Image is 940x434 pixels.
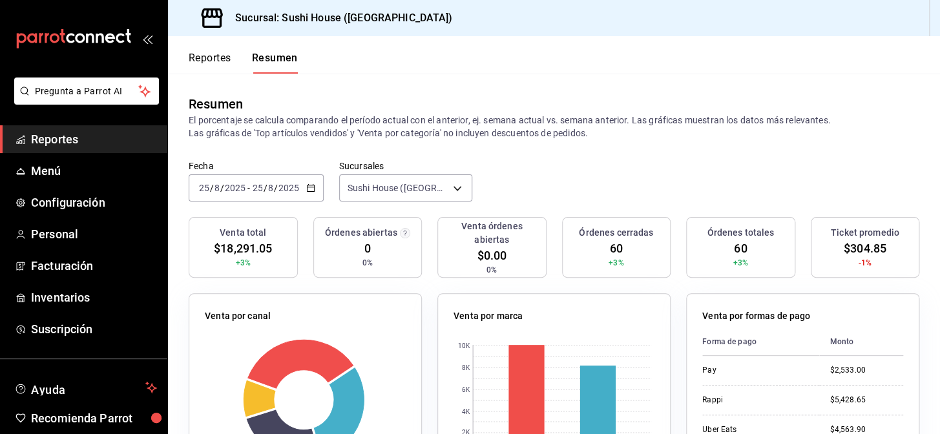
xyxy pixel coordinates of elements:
[339,161,473,170] label: Sucursales
[189,94,243,114] div: Resumen
[220,183,224,193] span: /
[609,257,623,269] span: +3%
[252,52,298,74] button: Resumen
[458,342,470,349] text: 10K
[364,240,371,257] span: 0
[251,183,263,193] input: --
[274,183,278,193] span: /
[486,264,497,276] span: 0%
[236,257,251,269] span: +3%
[9,94,159,107] a: Pregunta a Parrot AI
[224,183,246,193] input: ----
[31,194,157,211] span: Configuración
[214,183,220,193] input: --
[477,247,507,264] span: $0.00
[819,328,903,356] th: Monto
[142,34,152,44] button: open_drawer_menu
[205,309,271,323] p: Venta por canal
[702,328,819,356] th: Forma de pago
[278,183,300,193] input: ----
[267,183,274,193] input: --
[362,257,373,269] span: 0%
[830,395,903,406] div: $5,428.65
[831,226,899,240] h3: Ticket promedio
[31,320,157,338] span: Suscripción
[462,364,470,371] text: 8K
[859,257,872,269] span: -1%
[31,289,157,306] span: Inventarios
[702,365,809,376] div: Pay
[610,240,623,257] span: 60
[707,226,774,240] h3: Órdenes totales
[31,380,140,395] span: Ayuda
[31,257,157,274] span: Facturación
[210,183,214,193] span: /
[844,240,886,257] span: $304.85
[220,226,266,240] h3: Venta total
[189,114,919,139] p: El porcentaje se calcula comparando el período actual con el anterior, ej. semana actual vs. sema...
[14,77,159,105] button: Pregunta a Parrot AI
[31,162,157,180] span: Menú
[702,309,810,323] p: Venta por formas de pago
[462,386,470,393] text: 6K
[733,257,748,269] span: +3%
[189,52,298,74] div: navigation tabs
[35,85,139,98] span: Pregunta a Parrot AI
[31,409,157,427] span: Recomienda Parrot
[214,240,272,257] span: $18,291.05
[225,10,452,26] h3: Sucursal: Sushi House ([GEOGRAPHIC_DATA])
[189,161,324,170] label: Fecha
[325,226,397,240] h3: Órdenes abiertas
[702,395,809,406] div: Rappi
[247,183,250,193] span: -
[579,226,653,240] h3: Órdenes cerradas
[348,181,449,194] span: Sushi House ([GEOGRAPHIC_DATA])
[189,52,231,74] button: Reportes
[31,130,157,148] span: Reportes
[830,365,903,376] div: $2,533.00
[263,183,267,193] span: /
[198,183,210,193] input: --
[462,408,470,415] text: 4K
[454,309,523,323] p: Venta por marca
[443,220,541,247] h3: Venta órdenes abiertas
[31,225,157,243] span: Personal
[734,240,747,257] span: 60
